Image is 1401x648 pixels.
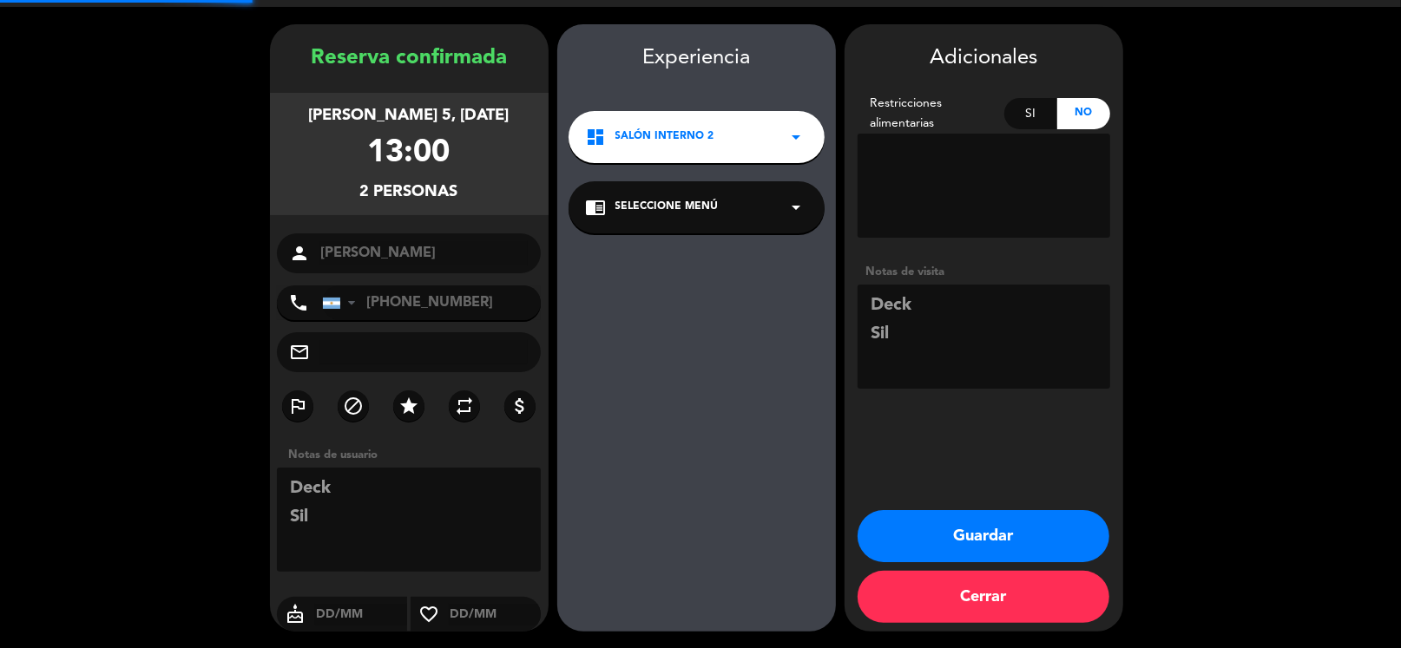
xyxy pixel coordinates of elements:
i: repeat [454,396,475,416]
i: person [290,243,311,264]
i: dashboard [586,127,607,147]
i: chrome_reader_mode [586,197,607,218]
i: arrow_drop_down [786,197,807,218]
button: Cerrar [858,571,1109,623]
div: 2 personas [360,180,458,205]
div: [PERSON_NAME] 5, [DATE] [309,103,510,128]
span: Seleccione Menú [615,199,719,216]
div: 13:00 [368,128,451,180]
i: block [343,396,364,416]
div: Notas de usuario [280,446,549,464]
div: Notas de visita [858,263,1110,281]
input: DD/MM [315,604,408,625]
i: phone [289,292,310,313]
div: Reserva confirmada [270,42,549,75]
i: outlined_flag [287,396,308,416]
i: attach_money [510,396,530,416]
div: Argentina: +54 [323,286,363,319]
input: DD/MM [449,604,542,625]
span: Salón Interno 2 [615,128,714,146]
div: Experiencia [557,42,836,75]
button: Guardar [858,510,1109,562]
div: No [1057,98,1110,129]
i: arrow_drop_down [786,127,807,147]
div: Adicionales [858,42,1110,75]
i: favorite_border [411,604,449,625]
div: Si [1004,98,1057,129]
div: Restricciones alimentarias [858,94,1005,134]
i: cake [277,604,315,625]
i: star [398,396,419,416]
i: mail_outline [290,342,311,363]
